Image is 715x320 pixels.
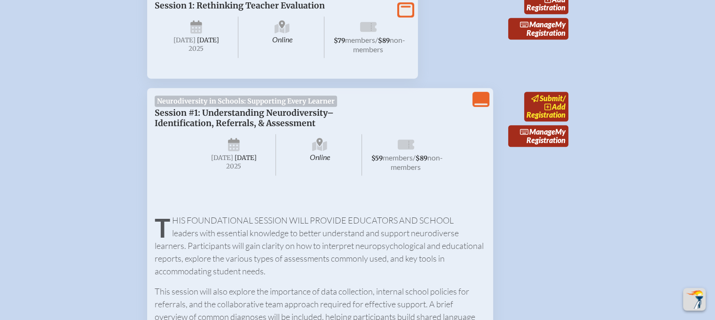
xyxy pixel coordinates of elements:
[235,154,257,162] span: [DATE]
[211,154,233,162] span: [DATE]
[540,94,563,103] span: submit
[173,36,196,44] span: [DATE]
[155,0,392,11] p: Session 1: Rethinking Teacher Evaluation
[155,214,486,278] p: This foundational session will provide educators and school leaders with essential knowledge to b...
[200,163,268,170] span: 2025
[524,92,568,121] a: submit/addRegistration
[240,16,324,58] span: Online
[155,96,338,107] span: Neurodiversity in Schools: Supporting Every Learner
[162,45,231,52] span: 2025
[683,288,706,311] button: Scroll Top
[155,108,392,128] p: Session #1: Understanding Neurodiversity–Identification, Referrals, & Assessment
[563,94,566,103] span: /
[378,37,390,45] span: $89
[685,290,704,309] img: To the top
[197,36,219,44] span: [DATE]
[353,35,405,54] span: non-members
[371,154,383,162] span: $59
[345,35,375,44] span: members
[391,153,443,171] span: non-members
[375,35,378,44] span: /
[508,125,568,147] a: ManageMy Registration
[508,18,568,40] a: ManageMy Registration
[552,102,566,111] span: add
[413,153,416,162] span: /
[416,154,427,162] span: $89
[520,127,555,136] span: Manage
[334,37,345,45] span: $79
[278,134,362,176] span: Online
[520,20,555,29] span: Manage
[383,153,413,162] span: members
